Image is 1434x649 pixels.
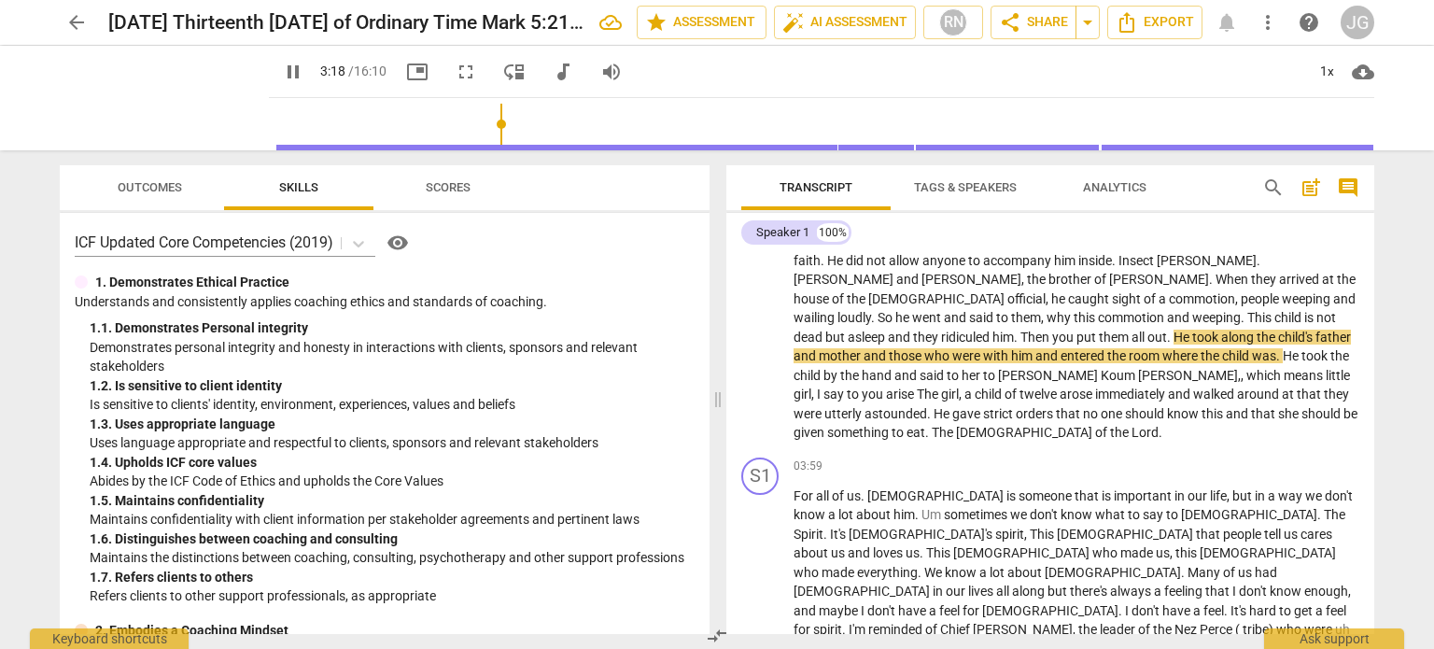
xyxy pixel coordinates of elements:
span: and [1333,291,1356,306]
span: is [1006,488,1019,503]
span: at [1322,272,1337,287]
span: arose [1060,387,1095,402]
span: what [1095,507,1128,522]
span: sight [1112,291,1144,306]
span: Then [1020,330,1052,345]
span: . [1014,330,1020,345]
span: search [1262,176,1285,199]
span: you [862,387,886,402]
span: the [1201,348,1222,363]
span: Spirit [794,527,823,542]
span: he [895,310,912,325]
span: in [1255,488,1268,503]
span: should [1125,406,1167,421]
span: the [1257,330,1278,345]
span: twelve [1019,387,1060,402]
span: child's [1278,330,1315,345]
span: they [1251,272,1279,287]
span: Skills [279,180,318,194]
span: who [924,348,952,363]
div: 1. 4. Upholds ICF core values [90,453,695,473]
span: child [1274,310,1304,325]
span: weeping [1192,310,1241,325]
span: strict [983,406,1016,421]
p: Abides by the ICF Code of Ethics and upholds the Core Values [90,472,695,491]
span: and [888,330,913,345]
span: and [1035,348,1061,363]
span: arrow_back [65,11,88,34]
span: and [894,368,920,383]
a: Help [1292,6,1326,39]
span: say [823,387,847,402]
span: This [1247,310,1274,325]
span: help [1298,11,1320,34]
span: is [1304,310,1316,325]
span: and [1226,406,1251,421]
button: Search [1258,173,1288,203]
span: them [1011,310,1041,325]
span: , [1238,368,1241,383]
span: he [1051,291,1068,306]
span: took [1301,348,1330,363]
span: which [1246,368,1284,383]
span: and [864,348,889,363]
span: that [1297,387,1324,402]
span: commotion [1169,291,1235,306]
span: know [1061,507,1095,522]
span: entered [1061,348,1107,363]
span: . [861,488,867,503]
span: He [827,253,846,268]
span: move_down [503,61,526,83]
span: . [821,253,827,268]
span: where [1162,348,1201,363]
span: walked [1193,387,1237,402]
span: Analytics [1083,180,1146,194]
span: this [1202,406,1226,421]
span: way [1278,488,1305,503]
div: Speaker 1 [756,223,809,242]
span: you [1052,330,1076,345]
span: . [1257,253,1260,268]
span: girl [941,387,959,402]
span: to [1166,507,1181,522]
span: along [1221,330,1257,345]
span: [DEMOGRAPHIC_DATA] [868,291,1007,306]
span: us [847,488,861,503]
span: him [1054,253,1078,268]
span: picture_in_picture [406,61,429,83]
p: Understands and consistently applies coaching ethics and standards of coaching. [75,292,695,312]
span: the [1027,272,1048,287]
span: , [1235,291,1241,306]
span: sometimes [944,507,1010,522]
button: View player as separate pane [498,55,531,89]
span: auto_fix_high [782,11,805,34]
span: at [1282,387,1297,402]
span: Filler word [921,507,944,522]
span: . [915,507,921,522]
span: dead [794,330,825,345]
span: [PERSON_NAME] [998,368,1101,383]
span: given [794,425,827,440]
span: [PERSON_NAME] [921,272,1021,287]
span: she [1278,406,1301,421]
span: to [892,425,907,440]
span: . [823,527,830,542]
span: child [975,387,1005,402]
span: were [794,406,824,421]
span: / 16:10 [348,63,387,78]
button: RN [923,6,983,39]
span: people [1223,527,1264,542]
span: , [1024,527,1030,542]
span: a [828,507,838,522]
span: anyone [922,253,968,268]
div: Keyboard shortcuts [30,628,189,649]
span: know [1167,406,1202,421]
span: important [1114,488,1174,503]
span: . [1276,348,1283,363]
span: put [1076,330,1099,345]
span: a [1159,291,1169,306]
span: the [847,291,868,306]
span: 03:59 [794,459,822,474]
span: more_vert [1257,11,1279,34]
button: Show/Hide comments [1333,173,1363,203]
